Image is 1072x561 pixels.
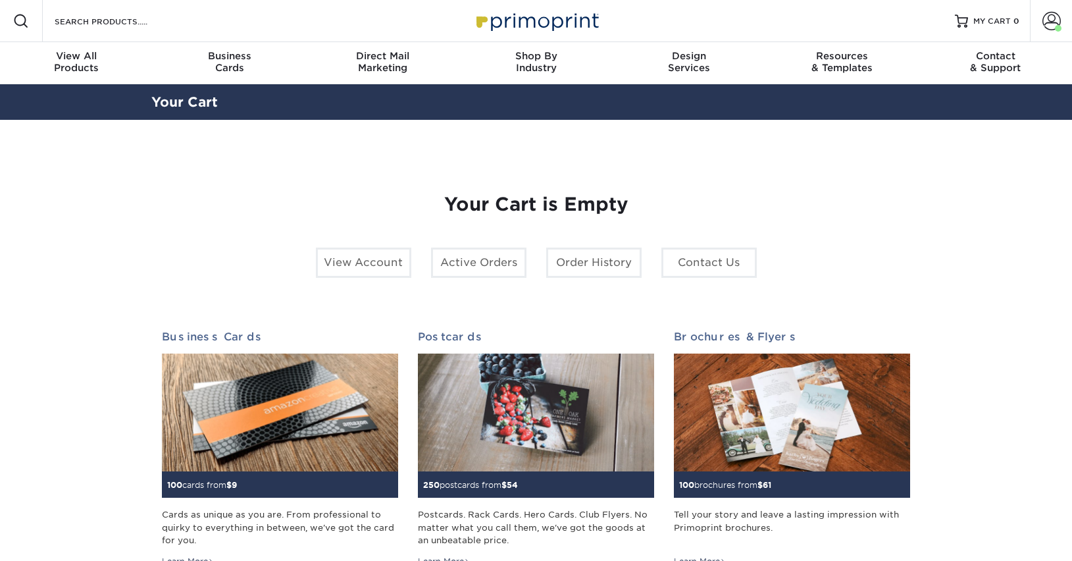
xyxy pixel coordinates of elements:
div: Postcards. Rack Cards. Hero Cards. Club Flyers. No matter what you call them, we've got the goods... [418,508,654,547]
span: Contact [919,50,1072,62]
div: & Support [919,50,1072,74]
a: Direct MailMarketing [306,42,459,84]
img: Postcards [418,354,654,472]
span: 100 [679,480,694,490]
input: SEARCH PRODUCTS..... [53,13,182,29]
img: Brochures & Flyers [674,354,910,472]
a: Contact Us [661,248,757,278]
span: 100 [167,480,182,490]
a: Your Cart [151,94,218,110]
div: Marketing [306,50,459,74]
span: Design [613,50,766,62]
span: 9 [232,480,237,490]
a: Shop ByIndustry [459,42,613,84]
h1: Your Cart is Empty [162,194,911,216]
span: $ [226,480,232,490]
a: DesignServices [613,42,766,84]
div: Cards [153,50,307,74]
span: Shop By [459,50,613,62]
small: brochures from [679,480,771,490]
img: Business Cards [162,354,398,472]
span: Direct Mail [306,50,459,62]
span: $ [757,480,763,490]
span: 54 [507,480,518,490]
a: Contact& Support [919,42,1072,84]
img: Primoprint [471,7,602,35]
small: cards from [167,480,237,490]
a: Order History [546,248,642,278]
h2: Postcards [418,331,654,343]
h2: Business Cards [162,331,398,343]
span: 0 [1013,16,1019,26]
small: postcards from [423,480,518,490]
div: Cards as unique as you are. From professional to quirky to everything in between, we've got the c... [162,508,398,547]
span: 61 [763,480,771,490]
span: $ [501,480,507,490]
a: View Account [316,248,411,278]
div: Industry [459,50,613,74]
a: BusinessCards [153,42,307,84]
span: Resources [766,50,919,62]
span: 250 [423,480,440,490]
h2: Brochures & Flyers [674,331,910,343]
a: Active Orders [431,248,526,278]
a: Resources& Templates [766,42,919,84]
div: & Templates [766,50,919,74]
div: Tell your story and leave a lasting impression with Primoprint brochures. [674,508,910,547]
span: MY CART [973,16,1011,27]
div: Services [613,50,766,74]
span: Business [153,50,307,62]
